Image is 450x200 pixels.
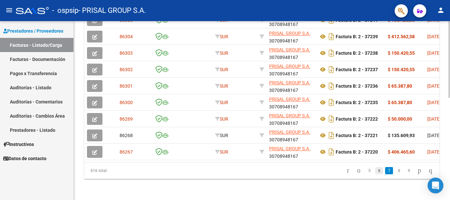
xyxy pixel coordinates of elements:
li: page 8 [394,165,404,176]
div: Open Intercom Messenger [428,178,443,193]
span: 86304 [120,34,133,39]
span: [DATE] [427,50,441,56]
div: 30708948167 [269,30,313,43]
strong: Factura B: 2 - 37237 [336,67,378,72]
a: go to previous page [354,167,363,174]
li: page 9 [404,165,414,176]
span: SUR [215,116,228,122]
span: PRISAL GROUP S.A. [269,113,310,118]
strong: $ 65.387,80 [388,83,412,89]
span: [DATE] [427,83,441,89]
strong: $ 65.387,80 [388,100,412,105]
span: [DATE] [427,34,441,39]
li: page 5 [364,165,374,176]
strong: Factura B: 2 - 37221 [336,133,378,138]
a: 7 [385,167,393,174]
span: - PRISAL GROUP S.A. [78,3,146,18]
strong: Factura B: 2 - 37236 [336,83,378,89]
strong: Factura B: 2 - 37222 [336,116,378,122]
span: - ospsip [52,3,78,18]
span: Datos de contacto [3,155,46,162]
strong: $ 50.000,00 [388,116,412,122]
i: Descargar documento [327,31,336,42]
i: Descargar documento [327,97,336,108]
span: PRISAL GROUP S.A. [269,31,310,36]
a: 8 [395,167,403,174]
strong: Factura B: 2 - 37239 [336,34,378,39]
span: Prestadores / Proveedores [3,27,63,35]
span: 86303 [120,50,133,56]
div: 30708948167 [269,79,313,93]
i: Descargar documento [327,64,336,75]
i: Descargar documento [327,147,336,157]
div: 30708948167 [269,63,313,76]
strong: Factura B: 2 - 37241 [336,17,378,23]
mat-icon: person [437,6,445,14]
a: go to first page [344,167,352,174]
strong: $ 150.420,55 [388,50,415,56]
mat-icon: menu [5,6,13,14]
a: go to last page [426,167,435,174]
span: 86301 [120,83,133,89]
span: [DATE] [427,133,441,138]
a: go to next page [415,167,424,174]
span: 86302 [120,67,133,72]
li: page 6 [374,165,384,176]
span: SUR [215,67,228,72]
i: Descargar documento [327,48,336,58]
span: 86269 [120,116,133,122]
span: [DATE] [427,67,441,72]
strong: Factura B: 2 - 37220 [336,149,378,155]
span: 86268 [120,133,133,138]
a: 6 [375,167,383,174]
i: Descargar documento [327,81,336,91]
span: PRISAL GROUP S.A. [269,80,310,85]
span: [DATE] [427,116,441,122]
div: 30708948167 [269,46,313,60]
span: PRISAL GROUP S.A. [269,146,310,151]
i: Descargar documento [327,130,336,141]
li: page 7 [384,165,394,176]
a: 5 [365,167,373,174]
span: PRISAL GROUP S.A. [269,97,310,102]
span: Instructivos [3,141,34,148]
span: [DATE] [427,100,441,105]
a: 9 [405,167,413,174]
span: SUR [215,50,228,56]
span: 86300 [120,100,133,105]
span: SUR [215,133,228,138]
strong: $ 135.609,93 [388,133,415,138]
span: PRISAL GROUP S.A. [269,47,310,52]
i: Descargar documento [327,114,336,124]
span: PRISAL GROUP S.A. [269,129,310,135]
div: 30708948167 [269,129,313,142]
span: SUR [215,83,228,89]
strong: Factura B: 2 - 37235 [336,100,378,105]
div: 30708948167 [269,112,313,126]
span: SUR [215,34,228,39]
div: 30708948167 [269,96,313,109]
strong: $ 150.420,55 [388,67,415,72]
span: PRISAL GROUP S.A. [269,64,310,69]
strong: $ 412.562,58 [388,34,415,39]
div: 30708948167 [269,145,313,159]
div: 616 total [84,162,154,179]
span: [DATE] [427,149,441,155]
strong: $ 406.465,60 [388,149,415,155]
span: SUR [215,149,228,155]
span: SUR [215,100,228,105]
span: 86267 [120,149,133,155]
strong: Factura B: 2 - 37238 [336,50,378,56]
